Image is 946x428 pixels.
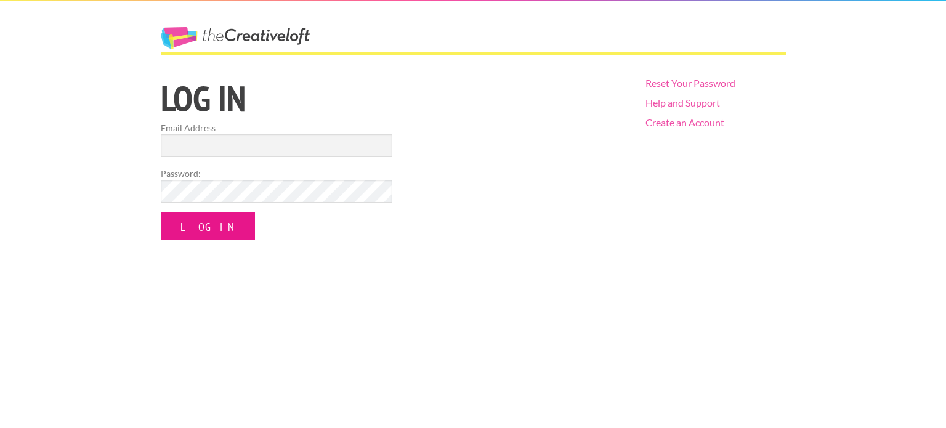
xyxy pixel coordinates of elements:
[645,97,720,108] a: Help and Support
[161,167,392,180] label: Password:
[645,77,735,89] a: Reset Your Password
[161,212,255,240] input: Log In
[161,121,392,134] label: Email Address
[161,81,625,116] h1: Log in
[161,27,310,49] a: The Creative Loft
[645,116,724,128] a: Create an Account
